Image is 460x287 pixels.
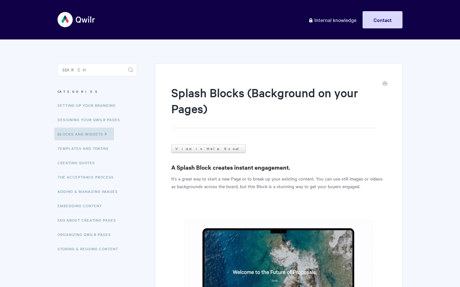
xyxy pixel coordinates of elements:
a: Print this Article [382,81,387,88]
img: Qwilr Help Center [57,8,96,32]
h3: Categories [57,86,137,97]
a: Templates and Tokens [57,142,113,155]
input: Search [57,63,137,76]
a: Blocks and Widgets [54,128,114,140]
h1: Splash Blocks (Background on your Pages) [171,85,377,128]
a: Designing Your Qwilr Pages [57,113,125,126]
a: Creating Quotes [57,156,100,169]
a: View in Help Scout [171,144,246,153]
a: FAQ About Creating Pages [57,214,121,226]
a: The Acceptance Process [57,171,119,183]
a: Setting up your Branding [57,99,120,112]
a: Contact [363,11,402,28]
a: Adding & Managing Images [57,185,122,198]
p: It's a great way to start a new Page or to break up your existing content. You can use still imag... [171,175,386,190]
strong: A Splash Block creates instant engagement. [171,163,290,171]
a: Embedding Content [57,199,107,212]
a: Storing & Reusing Content [57,242,123,255]
a: Internal knowledge [303,11,361,28]
a: Organizing Qwilr Pages [57,228,116,241]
